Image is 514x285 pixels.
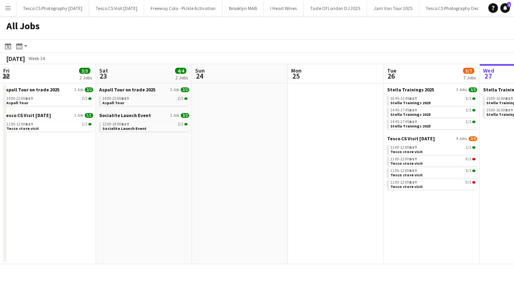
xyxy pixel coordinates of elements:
[85,87,93,92] span: 2/2
[409,107,417,113] span: BST
[6,100,28,105] span: Aspall Tour
[181,87,189,92] span: 2/2
[99,67,108,74] span: Sat
[482,71,494,81] span: 27
[82,122,88,126] span: 1/1
[178,122,184,126] span: 2/2
[175,75,188,81] div: 2 Jobs
[390,123,430,129] span: Stella Trainings 2025
[88,97,92,100] span: 2/2
[121,121,129,127] span: BST
[170,87,179,92] span: 1 Job
[409,168,417,173] span: BST
[144,0,222,16] button: Freeway Cola - Pickle Activation
[79,68,90,74] span: 3/3
[195,67,205,74] span: Sun
[386,71,396,81] span: 26
[390,149,423,154] span: Tesco store visit
[469,136,477,141] span: 2/4
[390,108,417,112] span: 14:45-17:45
[181,113,189,118] span: 2/2
[88,123,92,125] span: 1/1
[390,146,417,150] span: 11:00-12:00
[390,96,475,105] a: 10:45-13:45BST1/1Stella Trainings 2025
[466,97,471,101] span: 1/1
[390,172,423,178] span: Tesco store visit
[16,0,89,16] button: Tesco CS Photography [DATE]
[456,136,467,141] span: 4 Jobs
[483,67,494,74] span: Wed
[170,113,179,118] span: 1 Job
[409,96,417,101] span: BST
[85,113,93,118] span: 1/1
[387,87,477,135] div: Stella Trainings 20253 Jobs3/310:45-13:45BST1/1Stella Trainings 202514:45-17:45BST1/1Stella Train...
[99,87,189,112] div: Aspall Tour on trade 20251 Job2/214:00-22:00BST2/2Aspall Tour
[390,180,417,184] span: 11:00-12:00
[505,96,513,101] span: BST
[102,126,147,131] span: Socialite Launch Event
[472,146,475,149] span: 1/1
[291,67,302,74] span: Mon
[6,126,39,131] span: Tesco store visit
[387,87,477,93] a: Stella Trainings 20253 Jobs3/3
[486,97,513,101] span: 15:00-16:00
[466,157,471,161] span: 0/1
[102,100,124,105] span: Aspall Tour
[184,97,188,100] span: 2/2
[99,112,189,118] a: Socialite Launch Event1 Job2/2
[367,0,419,16] button: Jam Van Tour 2025
[409,119,417,124] span: BST
[387,87,434,93] span: Stella Trainings 2025
[6,96,92,105] a: 14:00-22:00BST2/2Aspall Tour
[390,161,423,166] span: Tesco store visit
[390,145,475,154] a: 11:00-12:00BST1/1Tesco store visit
[99,87,155,93] span: Aspall Tour on trade 2025
[409,156,417,162] span: BST
[222,0,264,16] button: Brooklyn MAB
[419,0,486,16] button: Tesco CS Photography Dec
[3,87,93,93] a: Aspall Tour on trade 20251 Job2/2
[387,135,435,141] span: Tesco CS Visit August 2025
[25,121,33,127] span: BST
[6,55,25,63] div: [DATE]
[390,97,417,101] span: 10:45-13:45
[25,96,33,101] span: BST
[121,96,129,101] span: BST
[456,87,467,92] span: 3 Jobs
[290,71,302,81] span: 25
[390,100,430,105] span: Stella Trainings 2025
[466,169,471,173] span: 1/1
[387,135,477,141] a: Tesco CS Visit [DATE]4 Jobs2/4
[99,87,189,93] a: Aspall Tour on trade 20251 Job2/2
[390,107,475,117] a: 14:45-17:45BST1/1Stella Trainings 2025
[80,75,92,81] div: 2 Jobs
[390,120,417,124] span: 14:45-17:45
[486,108,513,112] span: 15:00-16:00
[466,180,471,184] span: 0/1
[102,122,129,126] span: 12:00-18:00
[387,67,396,74] span: Tue
[3,87,93,112] div: Aspall Tour on trade 20251 Job2/214:00-22:00BST2/2Aspall Tour
[3,112,93,133] div: Tesco CS Visit [DATE]1 Job1/111:00-12:00BST1/1Tesco store visit
[3,112,93,118] a: Tesco CS Visit [DATE]1 Job1/1
[390,157,417,161] span: 11:00-12:00
[102,121,188,131] a: 12:00-18:00BST2/2Socialite Launch Event
[175,68,186,74] span: 4/4
[409,145,417,150] span: BST
[466,108,471,112] span: 1/1
[184,123,188,125] span: 2/2
[390,119,475,128] a: 14:45-17:45BST1/1Stella Trainings 2025
[102,96,188,105] a: 14:00-22:00BST2/2Aspall Tour
[472,109,475,111] span: 1/1
[505,107,513,113] span: BST
[178,97,184,101] span: 2/2
[194,71,205,81] span: 24
[264,0,304,16] button: I Heart Wines
[6,121,92,131] a: 11:00-12:00BST1/1Tesco store visit
[463,75,476,81] div: 7 Jobs
[3,67,10,74] span: Fri
[463,68,474,74] span: 5/7
[6,122,33,126] span: 11:00-12:00
[390,156,475,166] a: 11:00-12:00BST0/1Tesco store visit
[390,169,417,173] span: 11:00-12:00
